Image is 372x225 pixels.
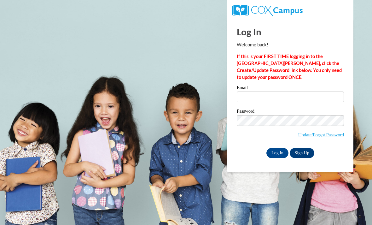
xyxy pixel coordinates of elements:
[237,54,342,80] strong: If this is your FIRST TIME logging in to the [GEOGRAPHIC_DATA][PERSON_NAME], click the Create/Upd...
[290,148,314,158] a: Sign Up
[232,5,303,16] img: COX Campus
[266,148,288,158] input: Log In
[237,41,344,48] p: Welcome back!
[237,109,344,115] label: Password
[237,85,344,92] label: Email
[237,25,344,38] h1: Log In
[298,132,344,137] a: Update/Forgot Password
